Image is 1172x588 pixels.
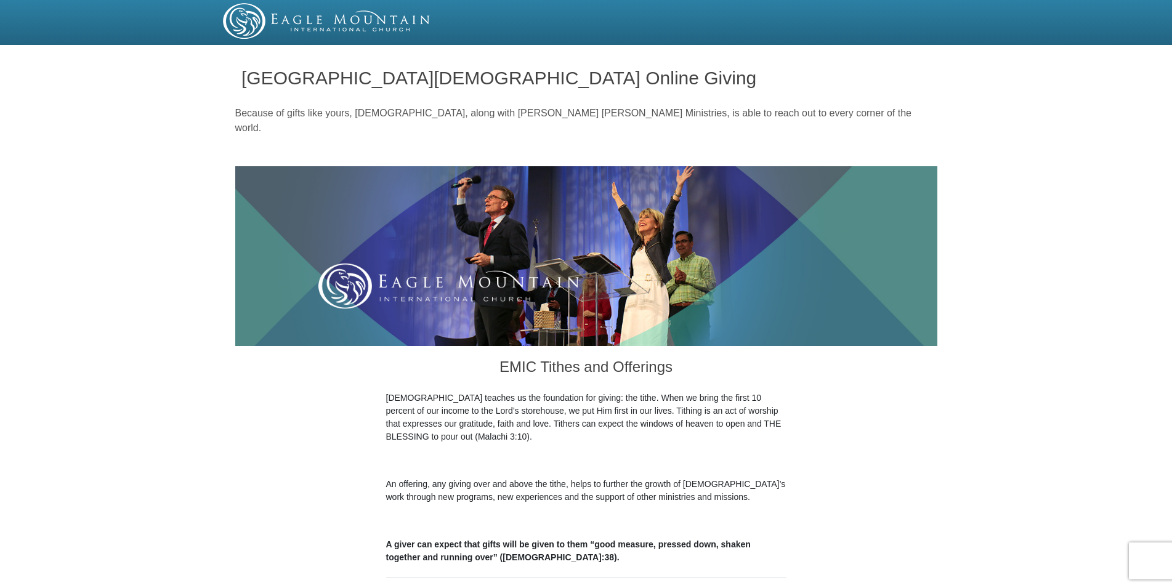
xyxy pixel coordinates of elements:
[235,106,937,135] p: Because of gifts like yours, [DEMOGRAPHIC_DATA], along with [PERSON_NAME] [PERSON_NAME] Ministrie...
[386,392,786,443] p: [DEMOGRAPHIC_DATA] teaches us the foundation for giving: the tithe. When we bring the first 10 pe...
[223,3,431,39] img: EMIC
[386,346,786,392] h3: EMIC Tithes and Offerings
[386,478,786,504] p: An offering, any giving over and above the tithe, helps to further the growth of [DEMOGRAPHIC_DAT...
[241,68,931,88] h1: [GEOGRAPHIC_DATA][DEMOGRAPHIC_DATA] Online Giving
[386,539,751,562] b: A giver can expect that gifts will be given to them “good measure, pressed down, shaken together ...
